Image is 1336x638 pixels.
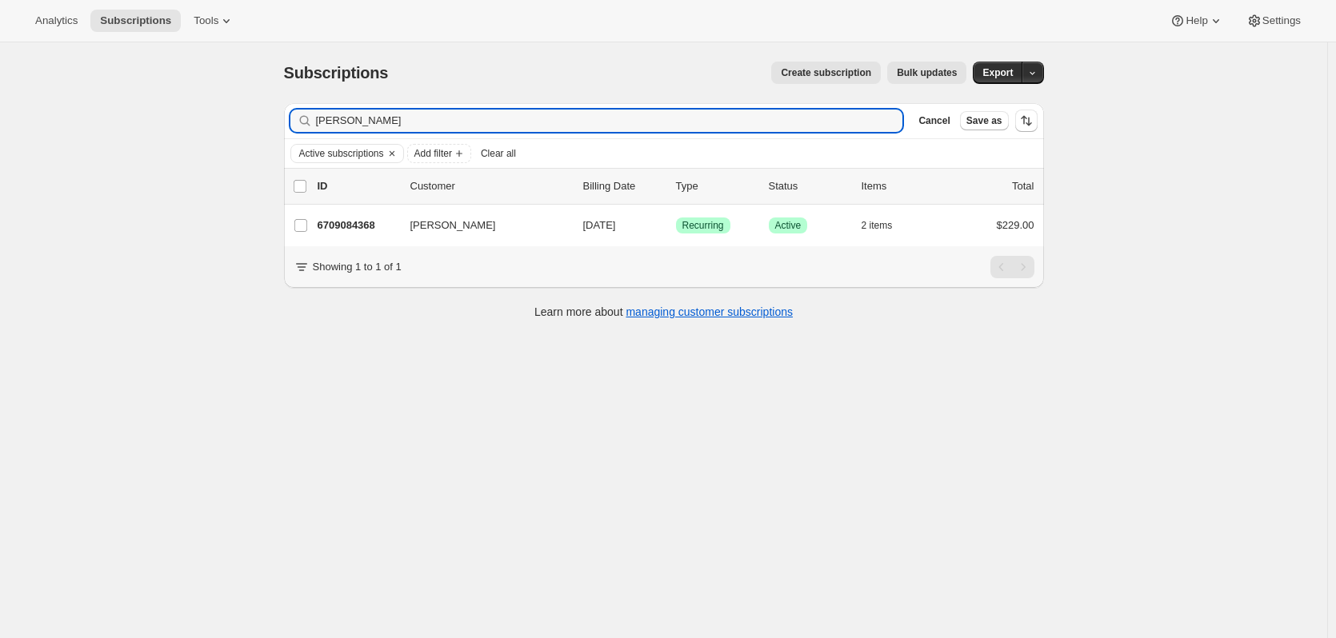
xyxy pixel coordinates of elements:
[481,147,516,160] span: Clear all
[90,10,181,32] button: Subscriptions
[401,213,561,238] button: [PERSON_NAME]
[982,66,1013,79] span: Export
[384,145,400,162] button: Clear
[318,178,398,194] p: ID
[775,219,802,232] span: Active
[299,147,384,160] span: Active subscriptions
[318,217,398,233] p: 6709084368
[284,64,389,82] span: Subscriptions
[997,219,1034,231] span: $229.00
[897,66,957,79] span: Bulk updates
[626,305,793,318] a: managing customer subscriptions
[410,217,496,233] span: [PERSON_NAME]
[771,62,881,84] button: Create subscription
[887,62,966,84] button: Bulk updates
[313,259,402,275] p: Showing 1 to 1 of 1
[862,214,910,237] button: 2 items
[676,178,756,194] div: Type
[414,147,452,160] span: Add filter
[862,178,942,194] div: Items
[682,219,724,232] span: Recurring
[26,10,87,32] button: Analytics
[1015,110,1038,132] button: Sort the results
[862,219,893,232] span: 2 items
[1186,14,1207,27] span: Help
[912,111,956,130] button: Cancel
[407,144,471,163] button: Add filter
[100,14,171,27] span: Subscriptions
[960,111,1009,130] button: Save as
[1160,10,1233,32] button: Help
[769,178,849,194] p: Status
[781,66,871,79] span: Create subscription
[1012,178,1034,194] p: Total
[318,178,1034,194] div: IDCustomerBilling DateTypeStatusItemsTotal
[316,110,903,132] input: Filter subscribers
[318,214,1034,237] div: 6709084368[PERSON_NAME][DATE]SuccessRecurringSuccessActive2 items$229.00
[583,178,663,194] p: Billing Date
[410,178,570,194] p: Customer
[966,114,1002,127] span: Save as
[583,219,616,231] span: [DATE]
[474,144,522,163] button: Clear all
[1262,14,1301,27] span: Settings
[291,145,384,162] button: Active subscriptions
[973,62,1022,84] button: Export
[918,114,950,127] span: Cancel
[194,14,218,27] span: Tools
[35,14,78,27] span: Analytics
[184,10,244,32] button: Tools
[1237,10,1310,32] button: Settings
[990,256,1034,278] nav: Pagination
[534,304,793,320] p: Learn more about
